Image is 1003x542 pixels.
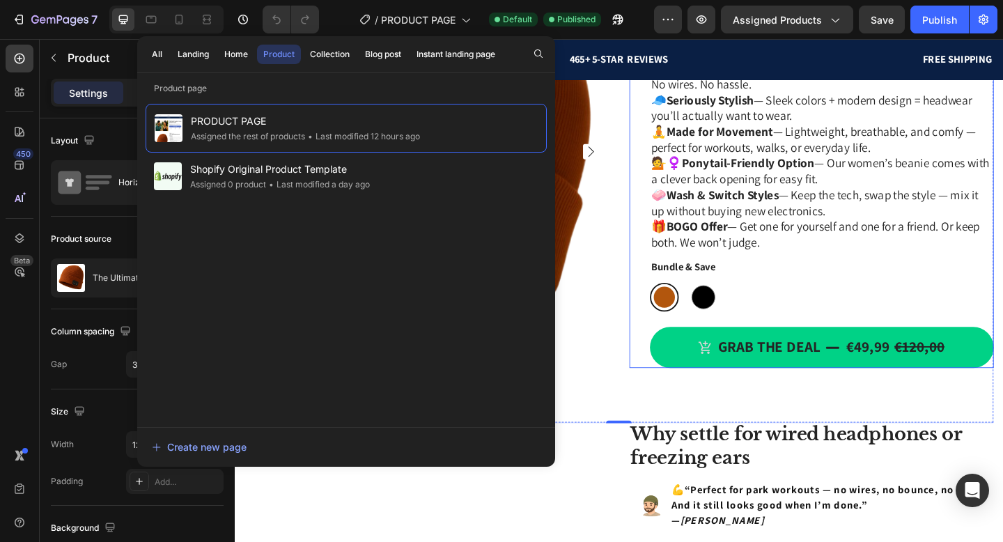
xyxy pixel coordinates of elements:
div: Beta [10,255,33,266]
strong: Seriously Stylish [469,59,564,75]
button: Assigned Products [721,6,853,33]
p: 🧘 — Lightweight, breathable, and comfy — perfect for workouts, walks, or everyday life. [453,93,824,127]
input: Auto [127,432,223,457]
div: Size [51,403,88,421]
button: Publish [910,6,969,33]
strong: Wash & Switch Styles [469,162,591,178]
button: Create new page [151,433,541,461]
div: Undo/Redo [263,6,319,33]
div: Product [263,48,295,61]
div: Column spacing [51,323,134,341]
div: Rich Text Editor. Editing area: main [525,325,637,346]
div: Open Intercom Messenger [956,474,989,507]
button: Grab the deal [451,313,825,358]
div: Last modified a day ago [266,178,370,192]
span: / [375,13,378,27]
div: Padding [51,475,83,488]
button: 7 [6,6,104,33]
button: Product [257,45,301,64]
div: Publish [922,13,957,27]
div: Assigned the rest of products [191,130,305,144]
div: Add... [155,476,220,488]
button: Collection [304,45,356,64]
img: product feature img [57,264,85,292]
span: • [308,131,313,141]
span: PRODUCT PAGE [191,113,420,130]
div: All [152,48,162,61]
div: Create new page [152,440,247,454]
img: gempages_576728271136228194-cc98ed1f-34a1-4a5a-b538-6249ec0b232d.png [440,495,465,521]
button: Instant landing page [410,45,501,64]
span: • [269,179,274,189]
i: [PERSON_NAME] [485,517,576,532]
strong: BOGO Offer [469,196,536,212]
div: €49,99 [664,324,713,348]
p: Grab the deal [525,325,637,346]
div: Home [224,48,248,61]
p: The Ultimate Bluetooth Beanie [93,273,212,283]
button: Carousel Next Arrow [379,114,396,131]
button: Blog post [359,45,407,64]
button: Home [218,45,254,64]
iframe: Design area [235,39,1003,542]
input: Auto [127,352,169,377]
strong: Ponytail-Friendly Option [486,127,630,144]
span: Default [503,13,532,26]
div: Horizontal [118,167,203,199]
button: Landing [171,45,215,64]
div: Instant landing page [417,48,495,61]
p: 🧼 — Keep the tech, swap the style — mix it up without buying new electronics. [453,162,824,196]
span: Assigned Products [733,13,822,27]
span: Shopify Original Product Template [190,161,370,178]
button: Save [859,6,905,33]
p: Product page [137,82,555,95]
div: Landing [178,48,209,61]
p: FREE SHIPPING [570,14,824,31]
strong: Made for Movement [469,93,585,109]
div: 450 [13,148,33,160]
div: €120,00 [716,324,773,348]
p: Product [68,49,186,66]
p: 💪 — [475,483,825,533]
p: Settings [69,86,108,100]
strong: “Perfect for park workouts — no wires, no bounce, no fuss. And it still looks good when I’m done.” [475,483,811,515]
p: 💁♀️ — Our women’s beanie comes with a clever back opening for easy fit. [453,127,824,161]
div: Last modified 12 hours ago [305,130,420,144]
p: 🎁 — Get one for yourself and one for a friend. Or keep both. We won’t judge. [453,196,824,230]
div: Background [51,519,118,538]
div: Product source [51,233,111,245]
div: Assigned 0 product [190,178,266,192]
span: PRODUCT PAGE [381,13,456,27]
span: Published [557,13,596,26]
p: 7 [91,11,98,28]
div: Gap [51,358,67,371]
p: Bundle & Save [453,242,824,256]
strong: Why settle for wired headphones or freezing ears [430,418,791,467]
span: Save [871,14,894,26]
div: Layout [51,132,98,150]
p: 🧢 — Sleek colors + modern design = headwear you’ll actually want to wear. [453,59,824,93]
div: Collection [310,48,350,61]
div: Width [51,438,74,451]
button: All [146,45,169,64]
div: Blog post [365,48,401,61]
